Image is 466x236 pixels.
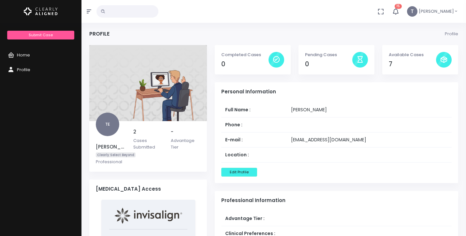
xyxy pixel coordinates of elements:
th: E-mail : [221,133,287,148]
a: Submit Case [7,31,74,39]
span: TE [96,113,119,136]
p: Available Cases [389,52,436,58]
h5: [PERSON_NAME] [96,144,125,150]
td: [EMAIL_ADDRESS][DOMAIN_NAME] [287,133,452,148]
h4: [MEDICAL_DATA] Access [96,186,200,192]
h5: 2 [133,129,163,135]
span: Profile [17,67,30,73]
th: Full Name : [221,102,287,118]
th: Phone : [221,118,287,133]
th: Advantage Tier : [221,211,424,226]
span: T [407,6,417,17]
span: Clearly Select Beyond [96,152,136,157]
p: Advantage Tier [171,137,200,150]
h4: Professional Information [221,197,452,203]
th: Location : [221,148,287,163]
li: Profile [445,31,458,37]
h4: 0 [305,60,352,68]
h4: Personal Information [221,89,452,95]
h5: - [171,129,200,135]
p: Completed Cases [221,52,269,58]
h4: Profile [89,31,109,37]
h4: 0 [221,60,269,68]
span: Home [17,52,30,58]
h4: 7 [389,60,436,68]
img: Logo Horizontal [24,5,58,18]
span: [PERSON_NAME] [419,8,454,15]
p: Pending Cases [305,52,352,58]
td: [PERSON_NAME] [287,102,452,118]
p: Professional [96,159,125,165]
img: invisalign-home-primary-logo.png [114,208,182,224]
span: 15 [395,4,402,9]
button: Edit Profile [221,168,257,177]
span: Submit Case [29,32,53,38]
p: Cases Submitted [133,137,163,150]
